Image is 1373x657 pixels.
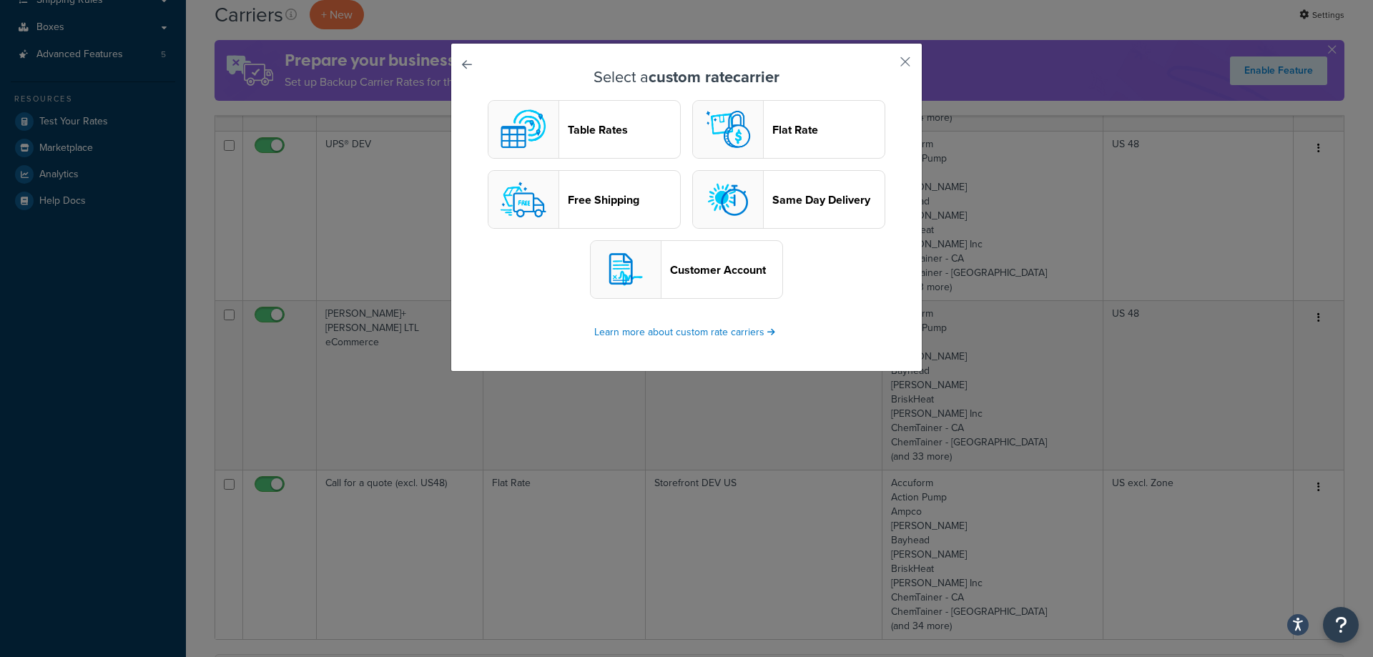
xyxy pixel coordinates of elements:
[488,170,681,229] button: free logoFree Shipping
[699,101,757,158] img: flat logo
[692,100,885,159] button: flat logoFlat Rate
[594,325,779,340] a: Learn more about custom rate carriers
[670,263,782,277] header: Customer Account
[1323,607,1359,643] button: Open Resource Center
[568,193,680,207] header: Free Shipping
[495,171,552,228] img: free logo
[649,65,779,89] strong: custom rate carrier
[692,170,885,229] button: sameday logoSame Day Delivery
[487,69,886,86] h3: Select a
[597,241,654,298] img: customerAccount logo
[568,123,680,137] header: Table Rates
[590,240,783,299] button: customerAccount logoCustomer Account
[772,123,885,137] header: Flat Rate
[772,193,885,207] header: Same Day Delivery
[699,171,757,228] img: sameday logo
[488,100,681,159] button: custom logoTable Rates
[495,101,552,158] img: custom logo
